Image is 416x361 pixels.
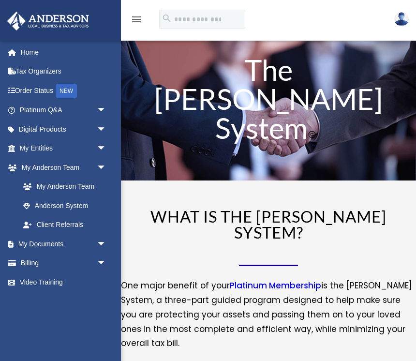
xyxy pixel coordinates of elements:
a: Billingarrow_drop_down [7,254,121,273]
p: One major benefit of your is the [PERSON_NAME] System, a three-part guided program designed to he... [121,279,416,359]
div: NEW [56,84,77,98]
a: My Anderson Team [14,177,121,196]
a: Home [7,43,121,62]
a: Video Training [7,272,121,292]
a: My Anderson Teamarrow_drop_down [7,158,121,177]
img: Anderson Advisors Platinum Portal [4,12,92,30]
span: WHAT IS THE [PERSON_NAME] SYSTEM? [150,207,386,242]
span: arrow_drop_down [97,158,116,178]
span: arrow_drop_down [97,120,116,139]
a: Platinum Q&Aarrow_drop_down [7,101,121,120]
a: Digital Productsarrow_drop_down [7,120,121,139]
a: menu [131,17,142,25]
a: Tax Organizers [7,62,121,81]
i: menu [131,14,142,25]
span: arrow_drop_down [97,101,116,120]
a: My Documentsarrow_drop_down [7,234,121,254]
a: Order StatusNEW [7,81,121,101]
a: Platinum Membership [230,280,321,296]
span: arrow_drop_down [97,254,116,273]
i: search [162,13,172,24]
span: arrow_drop_down [97,234,116,254]
h1: The [PERSON_NAME] System [150,55,386,147]
a: Anderson System [14,196,116,215]
span: arrow_drop_down [97,139,116,159]
a: My Entitiesarrow_drop_down [7,139,121,158]
img: User Pic [394,12,409,26]
a: Client Referrals [14,215,121,235]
